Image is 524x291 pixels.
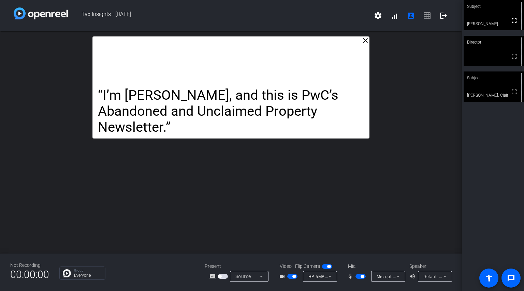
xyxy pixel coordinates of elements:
[235,274,251,279] span: Source
[485,274,493,282] mat-icon: accessibility
[409,263,450,270] div: Speaker
[205,263,273,270] div: Present
[295,263,320,270] span: Flip Camera
[439,12,448,20] mat-icon: logout
[386,7,403,24] button: signal_cellular_alt
[423,274,502,279] span: Default - Speakers (2- Realtek(R) Audio)
[308,274,342,279] span: HP 5MP Camera
[209,272,218,280] mat-icon: screen_share_outline
[341,263,409,270] div: Mic
[464,71,524,84] div: Subject
[74,269,102,272] p: Group
[74,273,102,277] p: Everyone
[14,7,68,19] img: white-gradient.svg
[98,87,364,135] p: “I’m [PERSON_NAME], and this is PwC’s Abandoned and Unclaimed Property Newsletter.”
[507,274,515,282] mat-icon: message
[409,272,418,280] mat-icon: volume_up
[63,269,71,277] img: Chat Icon
[10,266,49,283] span: 00:00:00
[510,88,518,96] mat-icon: fullscreen
[464,36,524,49] div: Director
[68,7,370,24] span: Tax Insights - [DATE]
[280,263,292,270] span: Video
[374,12,382,20] mat-icon: settings
[10,262,49,269] div: Not Recording
[347,272,355,280] mat-icon: mic_none
[361,36,369,45] mat-icon: close
[510,16,518,25] mat-icon: fullscreen
[510,52,518,60] mat-icon: fullscreen
[407,12,415,20] mat-icon: account_box
[279,272,287,280] mat-icon: videocam_outline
